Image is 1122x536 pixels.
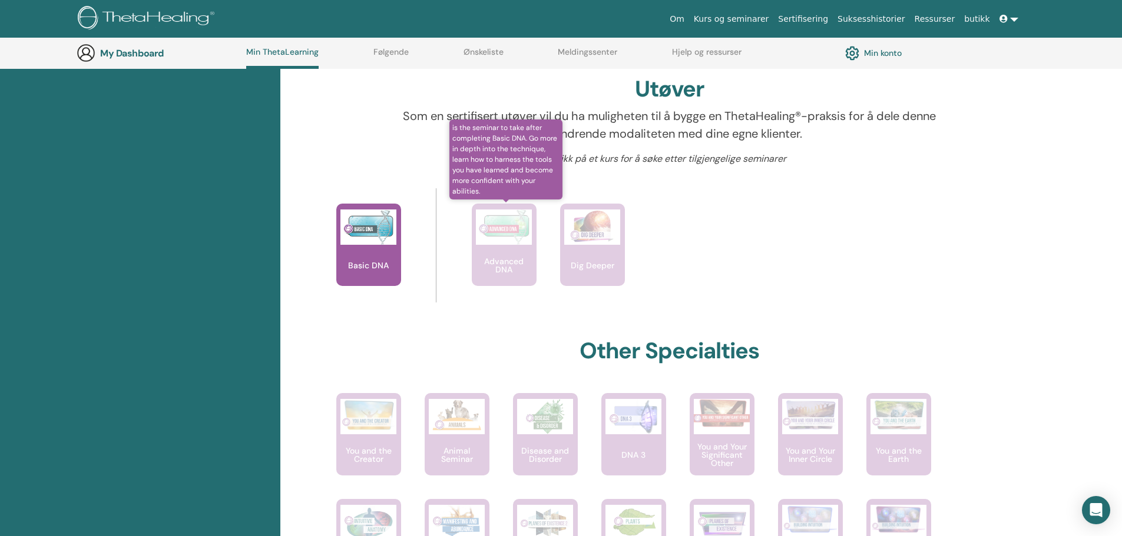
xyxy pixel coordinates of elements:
[833,8,910,30] a: Suksesshistorier
[689,8,773,30] a: Kurs og seminarer
[782,399,838,431] img: You and Your Inner Circle
[336,204,401,309] a: Basic DNA Basic DNA
[340,209,396,245] img: Basic DNA
[782,505,838,534] img: Intuitive Child In Me Kids
[778,393,843,499] a: You and Your Inner Circle You and Your Inner Circle
[100,48,218,59] h3: My Dashboard
[672,47,742,66] a: Hjelp og ressurser
[959,8,994,30] a: butikk
[77,44,95,62] img: generic-user-icon.jpg
[773,8,833,30] a: Sertifisering
[373,47,409,66] a: Følgende
[472,204,537,309] a: is the seminar to take after completing Basic DNA. Go more in depth into the technique, learn how...
[558,47,617,66] a: Meldingssenter
[605,399,661,434] img: DNA 3
[871,399,926,431] img: You and the Earth
[449,119,563,199] span: is the seminar to take after completing Basic DNA. Go more in depth into the technique, learn how...
[464,47,504,66] a: Ønskeliste
[694,399,750,428] img: You and Your Significant Other
[343,261,393,269] p: Basic DNA
[517,399,573,434] img: Disease and Disorder
[690,442,754,467] p: You and Your Significant Other
[845,43,902,63] a: Min konto
[246,47,319,69] a: Min ThetaLearning
[340,399,396,431] img: You and the Creator
[425,393,489,499] a: Animal Seminar Animal Seminar
[513,447,578,463] p: Disease and Disorder
[601,393,666,499] a: DNA 3 DNA 3
[78,6,219,32] img: logo.png
[910,8,960,30] a: Ressurser
[1082,496,1110,524] div: Open Intercom Messenger
[476,209,532,245] img: Advanced DNA
[513,393,578,499] a: Disease and Disorder Disease and Disorder
[472,257,537,274] p: Advanced DNA
[635,76,704,103] h2: Utøver
[617,451,650,459] p: DNA 3
[336,393,401,499] a: You and the Creator You and the Creator
[866,447,931,463] p: You and the Earth
[580,338,759,365] h2: Other Specialties
[388,107,951,142] p: Som en sertifisert utøver vil du ha muligheten til å bygge en ThetaHealing®-praksis for å dele de...
[866,393,931,499] a: You and the Earth You and the Earth
[564,209,620,245] img: Dig Deeper
[566,261,619,269] p: Dig Deeper
[665,8,689,30] a: Om
[560,204,625,309] a: Dig Deeper Dig Deeper
[429,399,485,434] img: Animal Seminar
[690,393,754,499] a: You and Your Significant Other You and Your Significant Other
[425,447,489,463] p: Animal Seminar
[778,447,843,463] p: You and Your Inner Circle
[388,152,951,166] p: Klikk på et kurs for å søke etter tilgjengelige seminarer
[336,447,401,463] p: You and the Creator
[871,505,926,534] img: Intuitive Child In Me Young Adult
[845,43,859,63] img: cog.svg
